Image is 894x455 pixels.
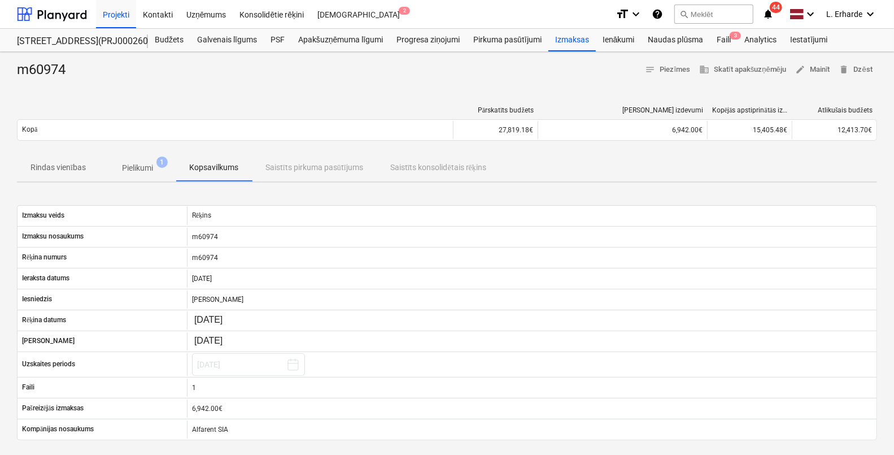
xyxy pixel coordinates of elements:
i: format_size [616,7,629,21]
div: 6,942.00€ [192,405,872,413]
span: business [699,64,709,75]
div: Alfarent SIA [187,421,876,439]
span: Dzēst [839,63,873,76]
a: Budžets [148,29,190,51]
a: Galvenais līgums [190,29,264,51]
button: [DATE] [192,353,305,376]
span: 3 [730,32,741,40]
p: Rindas vienības [30,162,86,174]
div: Pārskatīts budžets [458,106,534,115]
button: Mainīt [791,61,835,79]
div: [PERSON_NAME] [187,291,876,309]
i: keyboard_arrow_down [864,7,877,21]
div: 6,942.00€ [543,126,703,134]
div: m60974 [17,61,75,79]
i: keyboard_arrow_down [804,7,817,21]
div: m60974 [187,249,876,267]
p: Uzskaites periods [22,359,75,369]
a: Naudas plūsma [642,29,710,51]
div: 15,405.48€ [707,121,792,139]
p: Pašreizējās izmaksas [22,404,84,413]
input: Mainīt [192,333,245,349]
span: 44 [770,2,782,13]
span: edit [795,64,805,75]
span: Piezīmes [646,63,691,76]
div: m60974 [187,228,876,246]
input: Mainīt [192,313,245,328]
a: Pirkuma pasūtījumi [466,29,548,51]
button: Dzēst [835,61,877,79]
a: Ienākumi [596,29,642,51]
iframe: Chat Widget [838,401,894,455]
div: 27,819.18€ [453,121,538,139]
div: Atlikušais budžets [797,106,873,115]
div: [STREET_ADDRESS](PRJ0002600) 2601946 [17,36,134,47]
div: [PERSON_NAME] izdevumi [543,106,703,114]
a: Faili3 [710,29,738,51]
p: Rēķina datums [22,315,66,325]
div: 1 [187,379,876,397]
p: Kopsavilkums [189,162,238,174]
p: Izmaksu nosaukums [22,232,84,241]
a: Analytics [738,29,783,51]
div: Rēķins [187,207,876,225]
button: Meklēt [674,5,753,24]
span: notes [646,64,656,75]
p: Faili [22,383,34,392]
p: [PERSON_NAME] [22,336,75,346]
a: Iestatījumi [783,29,834,51]
p: Kompānijas nosaukums [22,424,94,434]
i: notifications [762,7,774,21]
p: Izmaksu veids [22,211,64,220]
a: PSF [264,29,291,51]
a: Apakšuzņēmuma līgumi [291,29,390,51]
p: Pielikumi [122,162,153,174]
span: L. Erharde [826,10,862,19]
span: 12,413.70€ [838,126,872,134]
div: Faili [710,29,738,51]
button: Piezīmes [641,61,695,79]
p: Iesniedzis [22,294,52,304]
a: Progresa ziņojumi [390,29,466,51]
span: 1 [156,157,168,168]
span: Mainīt [795,63,830,76]
button: Skatīt apakšuzņēmēju [695,61,791,79]
p: Ieraksta datums [22,274,69,283]
i: keyboard_arrow_down [629,7,643,21]
span: delete [839,64,849,75]
i: Zināšanu pamats [652,7,663,21]
span: 2 [399,7,410,15]
a: Izmaksas [548,29,596,51]
p: Kopā [22,125,37,135]
div: Kopējās apstiprinātās izmaksas [712,106,788,115]
span: Skatīt apakšuzņēmēju [699,63,786,76]
span: search [679,10,688,19]
div: [DATE] [187,270,876,288]
p: Rēķina numurs [22,253,67,262]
